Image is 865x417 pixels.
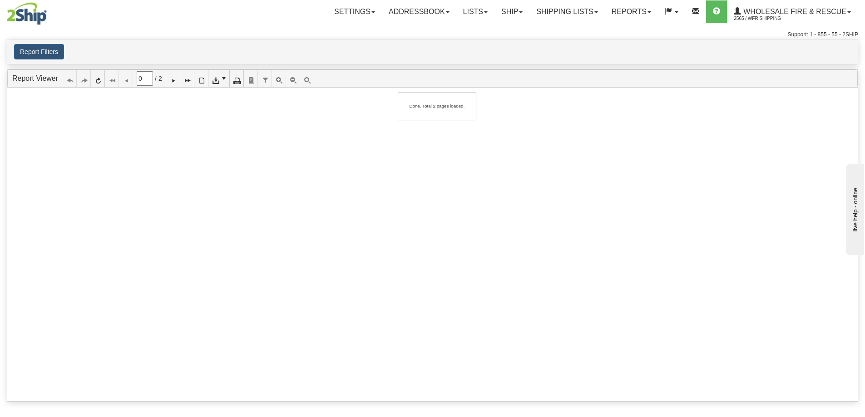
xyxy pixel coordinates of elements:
[158,74,162,83] span: 2
[327,0,382,23] a: Settings
[155,74,157,83] span: /
[12,74,58,82] a: Report Viewer
[844,162,864,255] iframe: chat widget
[605,0,658,23] a: Reports
[14,44,64,59] button: Report Filters
[230,70,244,87] a: Print
[727,0,858,23] a: WHOLESALE FIRE & RESCUE 2565 / WFR Shipping
[734,14,802,23] span: 2565 / WFR Shipping
[741,8,846,15] span: WHOLESALE FIRE & RESCUE
[180,70,194,87] a: Last Page
[194,70,208,87] a: Toggle Print Preview
[166,70,180,87] a: Next Page
[91,70,105,87] a: Refresh
[402,97,471,115] div: Done. Total 2 pages loaded.
[7,2,47,25] img: logo2565.jpg
[529,0,604,23] a: Shipping lists
[456,0,494,23] a: Lists
[494,0,529,23] a: Ship
[382,0,456,23] a: Addressbook
[208,70,230,87] a: Export
[7,8,84,15] div: live help - online
[7,31,858,39] div: Support: 1 - 855 - 55 - 2SHIP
